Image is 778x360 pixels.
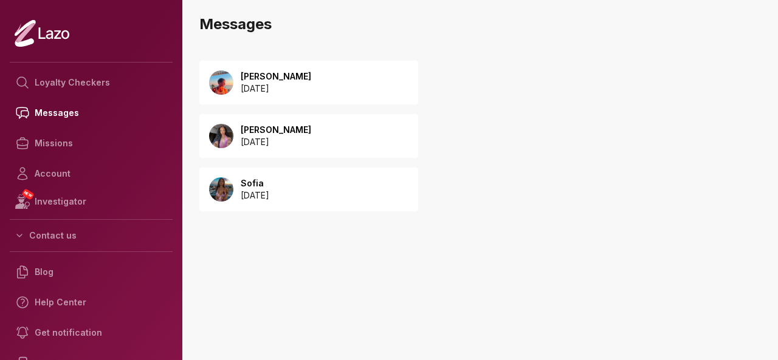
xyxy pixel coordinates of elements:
p: [PERSON_NAME] [241,70,311,83]
a: Missions [10,128,173,158]
a: Get notification [10,318,173,348]
a: Loyalty Checkers [10,67,173,98]
img: e95392da-a99e-4a4c-be01-edee2d3bc412 [209,177,233,202]
p: [DATE] [241,136,311,148]
a: Help Center [10,287,173,318]
span: NEW [21,188,35,200]
button: Contact us [10,225,173,246]
a: NEWInvestigator [10,189,173,214]
p: [DATE] [241,189,269,202]
a: Account [10,158,173,189]
img: 9ba0a6e0-1f09-410a-9cee-ff7e8a12c161 [209,70,233,95]
a: Messages [10,98,173,128]
img: 4b0546d6-1fdc-485f-8419-658a292abdc7 [209,124,233,148]
a: Blog [10,257,173,287]
p: Sofia [241,177,269,189]
p: [PERSON_NAME] [241,124,311,136]
h3: Messages [199,15,768,34]
p: [DATE] [241,83,311,95]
